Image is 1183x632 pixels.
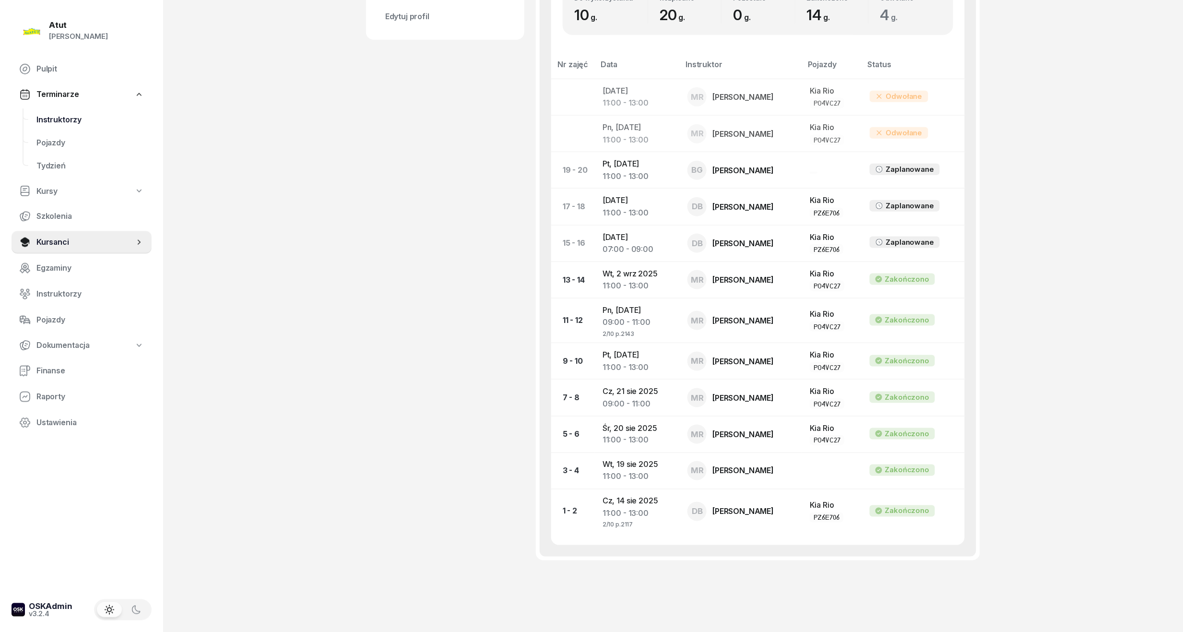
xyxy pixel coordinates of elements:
[814,436,840,444] div: PO4VC27
[891,12,898,22] small: g.
[595,79,680,115] td: [DATE]
[712,467,774,475] div: [PERSON_NAME]
[12,334,152,357] a: Dokumentacja
[870,91,928,102] div: Odwołane
[603,471,672,483] div: 11:00 - 13:00
[814,209,840,217] div: PZ6E706
[595,115,680,152] td: Pn, [DATE]
[603,207,672,219] div: 11:00 - 13:00
[603,170,672,183] div: 11:00 - 13:00
[36,160,144,172] span: Tydzień
[603,434,672,447] div: 11:00 - 13:00
[385,11,505,23] span: Edytuj profil
[886,200,934,212] div: Zaplanowane
[885,314,929,326] div: Zakończono
[591,12,598,22] small: g.
[814,513,840,522] div: PZ6E706
[36,391,144,403] span: Raporty
[36,114,144,126] span: Instruktorzy
[29,108,152,131] a: Instruktorzy
[691,467,704,475] span: MR
[744,12,751,22] small: g.
[551,262,595,298] td: 13 - 14
[810,85,854,97] div: Kia Rio
[712,167,774,174] div: [PERSON_NAME]
[691,430,704,439] span: MR
[814,99,840,107] div: PO4VC27
[810,194,854,207] div: Kia Rio
[36,210,144,223] span: Szkolenia
[810,500,854,512] div: Kia Rio
[691,130,704,138] span: MR
[595,453,680,489] td: Wt, 19 sie 2025
[862,58,965,79] th: Status
[886,236,934,249] div: Zaplanowane
[378,5,513,28] a: Edytuj profil
[36,365,144,377] span: Finanse
[679,12,686,22] small: g.
[603,134,672,146] div: 11:00 - 13:00
[595,416,680,453] td: Śr, 20 sie 2025
[802,58,862,79] th: Pojazdy
[36,417,144,429] span: Ustawienia
[692,239,703,248] span: DB
[814,282,840,290] div: PO4VC27
[12,309,152,332] a: Pojazdy
[595,489,680,534] td: Cz, 14 sie 2025
[12,257,152,280] a: Egzaminy
[885,464,929,477] div: Zakończono
[691,394,704,402] span: MR
[595,298,680,343] td: Pn, [DATE]
[712,317,774,324] div: [PERSON_NAME]
[12,359,152,382] a: Finanse
[603,280,672,292] div: 11:00 - 13:00
[810,349,854,361] div: Kia Rio
[807,6,835,24] span: 14
[12,231,152,254] a: Kursanci
[551,58,595,79] th: Nr zajęć
[733,6,794,24] div: 0
[870,127,928,139] div: Odwołane
[712,130,774,138] div: [PERSON_NAME]
[36,236,134,249] span: Kursanci
[551,343,595,380] td: 9 - 10
[603,520,672,528] div: 2/10 p.2117
[885,391,929,404] div: Zakończono
[12,180,152,203] a: Kursy
[595,343,680,380] td: Pt, [DATE]
[680,58,802,79] th: Instruktor
[595,152,680,189] td: Pt, [DATE]
[551,416,595,453] td: 5 - 6
[36,314,144,326] span: Pojazdy
[712,203,774,211] div: [PERSON_NAME]
[551,225,595,262] td: 15 - 16
[551,453,595,489] td: 3 - 4
[29,603,72,611] div: OSKAdmin
[603,361,672,374] div: 11:00 - 13:00
[595,58,680,79] th: Data
[603,316,672,329] div: 09:00 - 11:00
[810,121,854,134] div: Kia Rio
[603,329,672,337] div: 2/10 p.2143
[712,93,774,101] div: [PERSON_NAME]
[49,30,108,43] div: [PERSON_NAME]
[691,276,704,284] span: MR
[810,268,854,280] div: Kia Rio
[603,398,672,410] div: 09:00 - 11:00
[814,400,840,408] div: PO4VC27
[814,363,840,371] div: PO4VC27
[12,411,152,434] a: Ustawienia
[692,203,703,211] span: DB
[36,88,79,101] span: Terminarze
[660,6,690,24] span: 20
[551,152,595,189] td: 19 - 20
[885,505,929,517] div: Zakończono
[810,231,854,244] div: Kia Rio
[814,245,840,253] div: PZ6E706
[814,322,840,331] div: PO4VC27
[603,97,672,109] div: 11:00 - 13:00
[885,273,929,286] div: Zakończono
[885,355,929,367] div: Zakończono
[36,137,144,149] span: Pojazdy
[810,308,854,321] div: Kia Rio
